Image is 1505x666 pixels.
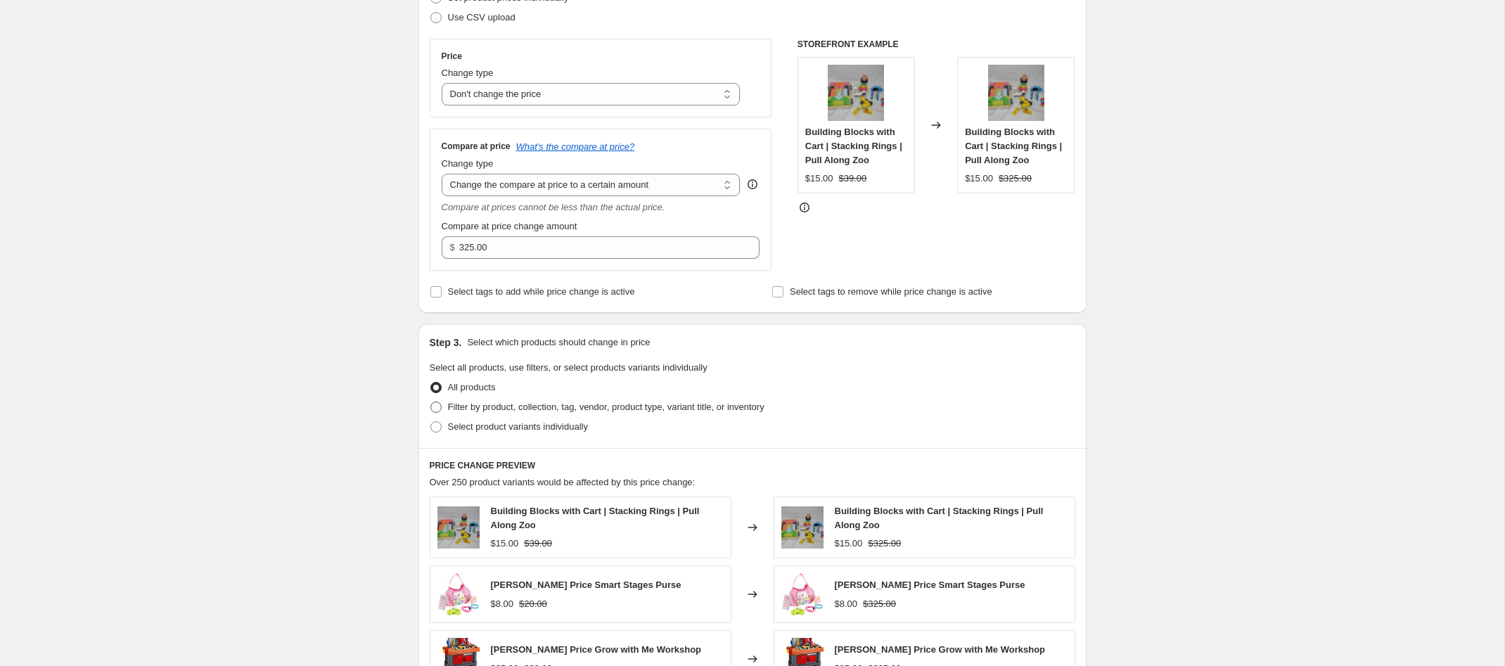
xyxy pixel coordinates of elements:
[430,362,707,373] span: Select all products, use filters, or select products variants individually
[467,335,650,350] p: Select which products should change in price
[835,597,858,611] div: $8.00
[442,202,665,212] i: Compare at prices cannot be less than the actual price.
[745,177,760,191] div: help
[491,506,700,530] span: Building Blocks with Cart | Stacking Rings | Pull Along Zoo
[516,141,635,152] button: What's the compare at price?
[519,597,547,611] strike: $20.00
[988,65,1044,121] img: DSC_0968_80x.JPG
[437,573,480,615] img: pTRU1-20618623dt-3_80x.jpg
[965,127,1062,165] span: Building Blocks with Cart | Stacking Rings | Pull Along Zoo
[442,51,462,62] h3: Price
[448,286,635,297] span: Select tags to add while price change is active
[781,506,824,549] img: DSC_0968_80x.JPG
[781,573,824,615] img: pTRU1-20618623dt-3_80x.jpg
[835,537,863,551] div: $15.00
[442,158,494,169] span: Change type
[491,537,519,551] div: $15.00
[442,68,494,78] span: Change type
[965,172,993,186] div: $15.00
[430,335,462,350] h2: Step 3.
[459,236,738,259] input: 80.00
[491,597,514,611] div: $8.00
[448,12,515,23] span: Use CSV upload
[839,172,867,186] strike: $39.00
[790,286,992,297] span: Select tags to remove while price change is active
[491,644,702,655] span: [PERSON_NAME] Price Grow with Me Workshop
[442,141,511,152] h3: Compare at price
[798,39,1075,50] h6: STOREFRONT EXAMPLE
[448,421,588,432] span: Select product variants individually
[805,127,902,165] span: Building Blocks with Cart | Stacking Rings | Pull Along Zoo
[828,65,884,121] img: DSC_0968_80x.JPG
[835,644,1046,655] span: [PERSON_NAME] Price Grow with Me Workshop
[805,172,833,186] div: $15.00
[863,597,896,611] strike: $325.00
[430,460,1075,471] h6: PRICE CHANGE PREVIEW
[868,537,901,551] strike: $325.00
[430,477,696,487] span: Over 250 product variants would be affected by this price change:
[437,506,480,549] img: DSC_0968_80x.JPG
[448,402,764,412] span: Filter by product, collection, tag, vendor, product type, variant title, or inventory
[999,172,1032,186] strike: $325.00
[835,506,1044,530] span: Building Blocks with Cart | Stacking Rings | Pull Along Zoo
[448,382,496,392] span: All products
[524,537,552,551] strike: $39.00
[491,579,681,590] span: [PERSON_NAME] Price Smart Stages Purse
[442,221,577,231] span: Compare at price change amount
[835,579,1025,590] span: [PERSON_NAME] Price Smart Stages Purse
[450,242,455,252] span: $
